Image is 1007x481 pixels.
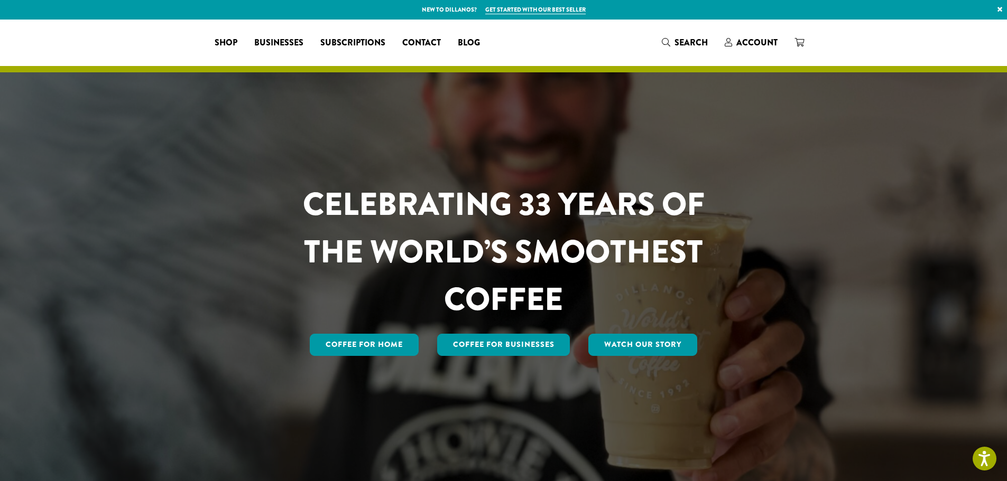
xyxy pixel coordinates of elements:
[206,34,246,51] a: Shop
[272,181,736,323] h1: CELEBRATING 33 YEARS OF THE WORLD’S SMOOTHEST COFFEE
[588,334,697,356] a: Watch Our Story
[320,36,385,50] span: Subscriptions
[458,36,480,50] span: Blog
[485,5,586,14] a: Get started with our best seller
[675,36,708,49] span: Search
[653,34,716,51] a: Search
[736,36,778,49] span: Account
[310,334,419,356] a: Coffee for Home
[215,36,237,50] span: Shop
[437,334,570,356] a: Coffee For Businesses
[254,36,303,50] span: Businesses
[402,36,441,50] span: Contact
